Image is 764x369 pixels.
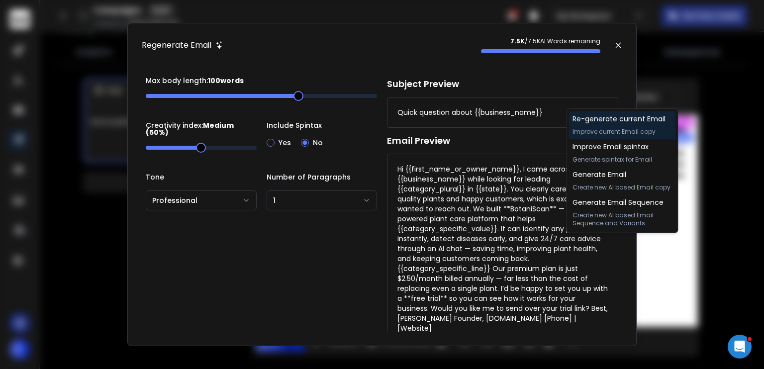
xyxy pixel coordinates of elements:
[267,174,378,181] label: Number of Paragraphs
[728,335,752,359] iframe: Intercom live chat
[573,170,670,180] h1: Generate Email
[142,39,211,51] h1: Regenerate Email
[573,114,666,124] h1: Re-generate current Email
[146,122,257,136] label: Creativity index:
[267,190,378,210] button: 1
[573,211,671,227] p: Create new AI based Email Sequence and Variants
[573,156,652,164] p: Generate spintax for Email
[146,190,257,210] button: Professional
[146,174,257,181] label: Tone
[573,128,666,136] p: Improve current Email copy
[397,107,543,117] div: Quick question about {{business_name}}
[146,120,235,137] strong: Medium (50%)
[208,76,244,86] strong: 100 words
[267,122,378,129] label: Include Spintax
[573,184,670,191] p: Create new AI based Email copy
[573,197,671,207] h1: Generate Email Sequence
[481,37,600,45] p: / 7.5K AI Words remaining
[146,77,377,84] label: Max body length:
[387,134,618,148] h1: Email Preview
[397,164,608,333] div: Hi {{first_name_or_owner_name}}, I came across {{business_name}} while looking for leading {{cate...
[510,37,525,45] strong: 7.5K
[279,139,291,146] label: Yes
[387,77,618,91] h1: Subject Preview
[313,139,323,146] label: No
[573,142,652,152] h1: Improve Email spintax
